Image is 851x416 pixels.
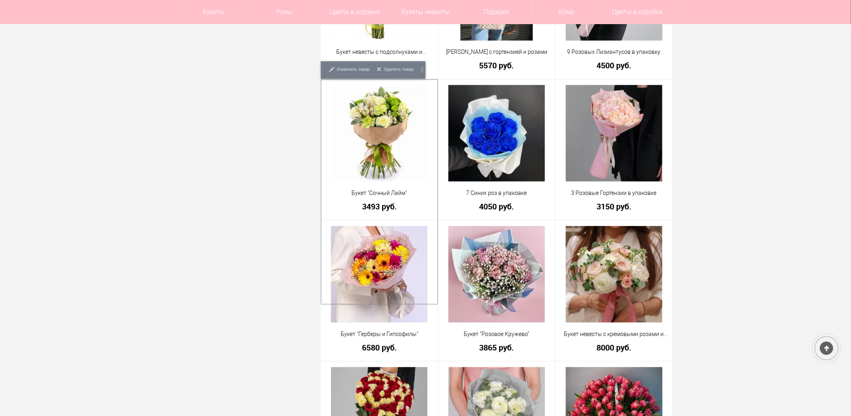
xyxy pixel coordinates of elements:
[561,48,667,56] a: 9 Розовых Лизиантусов в упаковку
[566,85,662,181] img: 3 Розовые Гортензии в упаковке
[444,61,550,70] a: 5570 руб.
[331,226,428,322] img: Букет "Герберы и Гипсофилы"
[337,61,370,78] span: Изменить товар
[555,79,672,220] div: Двойной щелчок - Изменить товар
[384,61,414,78] span: Удалить товар
[438,79,555,220] div: Двойной щелчок - Изменить товар
[444,202,550,211] a: 4050 руб.
[331,85,428,181] img: Букет "Сочный Лайм"
[448,85,545,181] img: 7 Синих роз в упаковке
[444,189,550,197] a: 7 Синих роз в упаковке
[444,343,550,352] a: 3865 руб.
[327,61,371,78] a: Изменить товар
[444,48,550,56] a: [PERSON_NAME] с гортензией и розами
[448,226,545,322] img: Букет "Розовое Кружево"
[561,61,667,70] a: 4500 руб.
[555,220,672,361] div: Двойной щелчок - Изменить товар
[374,61,415,78] a: Удалить товар
[561,202,667,211] a: 3150 руб.
[321,79,438,220] div: Двойной щелчок - Изменить товар
[321,220,438,361] div: Двойной щелчок - Изменить товар
[444,330,550,338] a: Букет "Розовое Кружево"
[566,226,662,322] img: Букет невесты с кремовыми розами и пионами
[561,330,667,338] a: Букет невесты с кремовыми розами и пионами
[561,189,667,197] a: 3 Розовые Гортензии в упаковке
[326,343,433,352] a: 6580 руб.
[561,343,667,352] a: 8000 руб.
[326,48,433,56] a: Букет невесты с подсолнухами и хлопком
[438,220,555,361] div: Двойной щелчок - Изменить товар
[326,202,433,211] a: 3493 руб.
[326,189,433,197] a: Букет "Сочный Лайм"
[326,330,433,338] a: Букет "Герберы и Гипсофилы"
